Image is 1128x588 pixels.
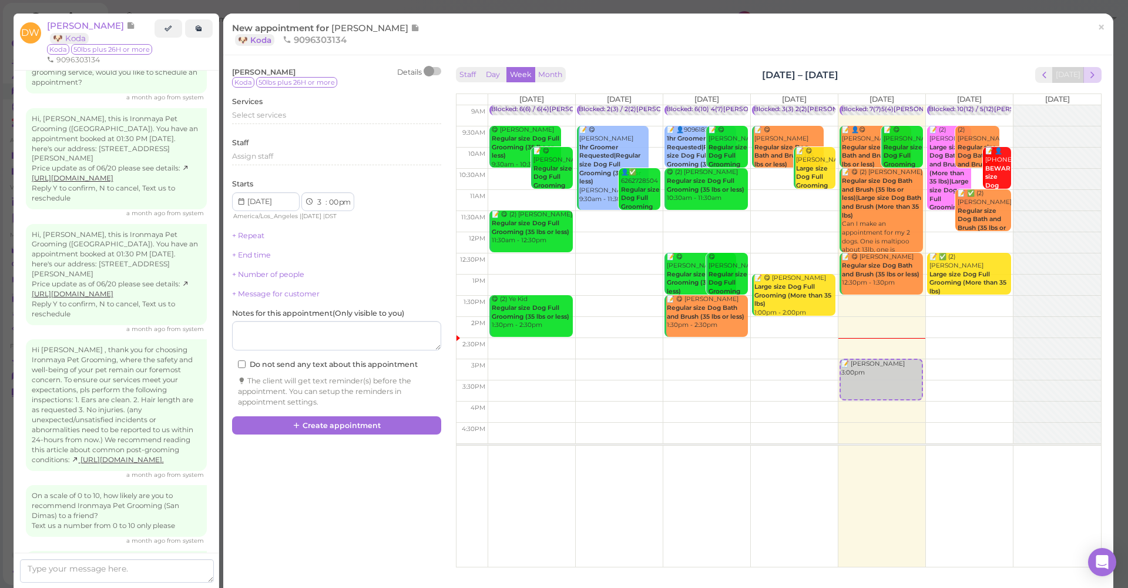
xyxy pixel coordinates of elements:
[666,168,748,203] div: 😋 (2) [PERSON_NAME] 10:30am - 11:30am
[301,212,321,220] span: [DATE]
[126,93,167,101] span: 08/18/2025 10:50am
[331,22,411,34] span: [PERSON_NAME]
[232,111,286,119] span: Select services
[167,209,204,217] span: from system
[491,211,573,245] div: 📝 😋 (2) [PERSON_NAME] 11:30am - 12:30pm
[869,95,894,103] span: [DATE]
[667,177,744,193] b: Regular size Dog Full Grooming (35 lbs or less)
[620,168,660,246] div: 👤✅ 6262728504 10:30am - 11:30am
[26,339,207,470] div: Hi [PERSON_NAME] , thank you for choosing Ironmaya Pet Grooming, where the safety and well-being ...
[26,224,207,326] div: Hi, [PERSON_NAME], this is Ironmaya Pet Grooming ([GEOGRAPHIC_DATA]). You have an appointment boo...
[883,126,923,203] div: 📝 😋 [PERSON_NAME] 9:30am - 10:30am
[796,165,831,207] b: Large size Dog Full Grooming (More than 35 lbs)
[462,129,485,136] span: 9:30am
[957,95,982,103] span: [DATE]
[958,207,1006,258] b: Regular size Dog Bath and Brush (35 lbs or less)|Teeth Brushing|Face Trim
[50,33,89,44] a: 🐶 Koda
[232,179,253,189] label: Starts
[985,165,1041,224] b: BEWARE|Regular size Dog Full Grooming (35 lbs or less)
[232,22,419,45] span: New appointment for
[126,209,167,217] span: 08/18/2025 12:49pm
[460,256,485,263] span: 12:30pm
[667,270,734,295] b: Regular size Dog Full Grooming (35 lbs or less)
[929,126,971,247] div: 📝 (2) [PERSON_NAME] 9:30am - 11:30am
[232,308,404,319] label: Notes for this appointment ( Only visible to you )
[232,231,264,240] a: + Repeat
[26,485,207,537] div: On a scale of 0 to 10, how likely are you to recommend Ironmaya Pet Grooming (San Dimas) to a fri...
[471,108,485,115] span: 9am
[1097,19,1105,35] span: ×
[841,360,922,377] div: 📝 [PERSON_NAME] 3:00pm
[666,126,736,203] div: 📝 👤9096182372 yorkie [PERSON_NAME] 9:30am - 10:30am
[167,471,204,479] span: from system
[462,340,485,348] span: 2:30pm
[754,274,835,317] div: 📝 😋 [PERSON_NAME] 1:00pm - 2:00pm
[884,143,922,186] b: Regular size Dog Full Grooming (35 lbs or less)
[985,147,1010,259] div: 📝 👤[PHONE_NUMBER] Arcadia 10:00am - 11:00am
[754,143,814,168] b: Regular size Dog Bath and Brush (35 lbs or less)
[842,262,919,278] b: Regular size Dog Bath and Brush (35 lbs or less)
[535,67,566,83] button: Month
[232,250,271,259] a: + End time
[666,253,736,305] div: 📝 😋 [PERSON_NAME] 12:30pm - 1:30pm
[782,95,807,103] span: [DATE]
[238,376,435,407] div: The client will get text reminder(s) before the appointment. You can setup the reminders in appoi...
[479,67,507,83] button: Day
[795,147,835,225] div: 📝 😋 [PERSON_NAME] 10:00am - 11:00am
[283,34,347,45] span: 9096303134
[464,298,485,306] span: 1:30pm
[71,44,152,55] span: 50lbs plus 26H or more
[842,177,921,219] b: Regular size Dog Bath and Brush (35 lbs or less)|Large size Dog Bath and Brush (More than 35 lbs)
[841,168,923,280] div: 📝 😋 (2) [PERSON_NAME] Can I make an appointment for my 2 dogs. One is maltipoo about 13lb, one is...
[232,68,296,76] span: [PERSON_NAME]
[232,77,254,88] span: Koda
[459,171,485,179] span: 10:30am
[1035,67,1053,83] button: prev
[491,126,561,169] div: 😋 [PERSON_NAME] 9:30am - 10:30am
[469,235,485,242] span: 12pm
[411,22,419,34] span: Note
[325,212,337,220] span: DST
[519,95,544,103] span: [DATE]
[667,304,744,320] b: Regular size Dog Bath and Brush (35 lbs or less)
[167,325,204,333] span: from system
[754,105,966,114] div: Blocked: 3(3) 2(2)[PERSON_NAME] [PERSON_NAME] • appointment
[232,152,273,161] span: Assign staff
[471,319,485,327] span: 2pm
[841,253,923,288] div: 📝 😋 [PERSON_NAME] 12:30pm - 1:30pm
[841,126,911,178] div: 📝 👤😋 [PERSON_NAME] 9:30am - 10:30am
[694,95,719,103] span: [DATE]
[607,95,632,103] span: [DATE]
[472,277,485,285] span: 1pm
[1052,67,1084,83] button: [DATE]
[506,67,535,83] button: Week
[233,212,298,220] span: America/Los_Angeles
[126,471,167,479] span: 08/20/2025 06:33pm
[470,192,485,200] span: 11am
[708,253,748,330] div: 😋 [PERSON_NAME] 12:30pm - 1:30pm
[232,211,363,222] div: | |
[958,143,996,186] b: Regular size Dog Bath and Brush (35 lbs or less)
[929,253,1010,305] div: 📝 ✅ (2) [PERSON_NAME] 12:30pm - 1:30pm
[461,213,485,221] span: 11:30am
[709,270,747,313] b: Regular size Dog Full Grooming (35 lbs or less)
[468,150,485,158] span: 10am
[533,165,572,207] b: Regular size Dog Full Grooming (35 lbs or less)
[841,105,1052,114] div: Blocked: 7(7)5(4)[PERSON_NAME],[PERSON_NAME] • appointment
[533,147,573,268] div: 📝 😋 [PERSON_NAME] mini schnauzer , bad for grooming puppy 10:00am - 11:00am
[667,135,728,177] b: 1hr Groomer Requested|Regular size Dog Full Grooming (35 lbs or less)
[235,34,274,46] a: 🐶 Koda
[72,456,164,464] a: [URL][DOMAIN_NAME].
[762,68,838,82] h2: [DATE] – [DATE]
[929,270,1006,295] b: Large size Dog Full Grooming (More than 35 lbs)
[1083,67,1102,83] button: next
[666,105,825,114] div: Blocked: 6(10) 4(7)[PERSON_NAME] • appointment
[232,96,263,107] label: Services
[754,126,824,178] div: 📝 😋 [PERSON_NAME] 9:30am - 10:30am
[462,425,485,433] span: 4:30pm
[238,359,418,370] label: Do not send any text about this appointment
[929,105,1097,114] div: Blocked: 10(12) / 5(12)[PERSON_NAME], • appointment
[471,362,485,369] span: 3pm
[842,143,901,168] b: Regular size Dog Bath and Brush (35 lbs or less)
[232,289,320,298] a: + Message for customer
